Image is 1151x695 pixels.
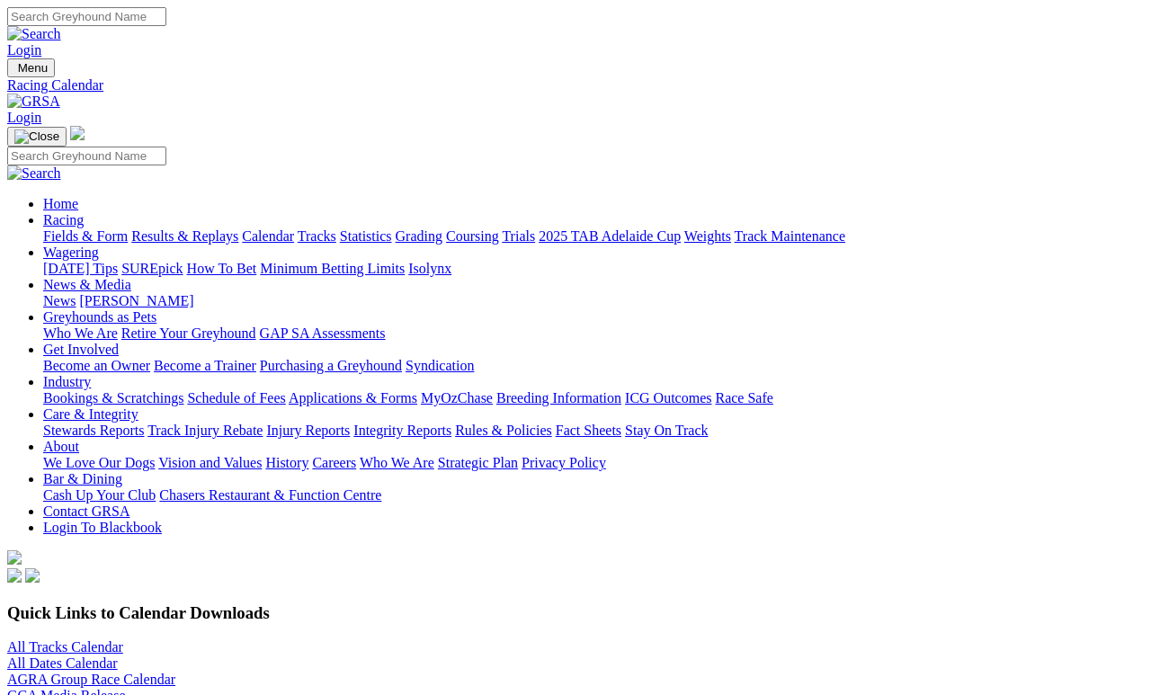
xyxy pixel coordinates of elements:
[7,77,1144,94] a: Racing Calendar
[187,390,285,405] a: Schedule of Fees
[43,228,128,244] a: Fields & Form
[7,42,41,58] a: Login
[7,94,60,110] img: GRSA
[7,110,41,125] a: Login
[43,293,1144,309] div: News & Media
[43,358,150,373] a: Become an Owner
[187,261,257,276] a: How To Bet
[43,487,156,503] a: Cash Up Your Club
[396,228,442,244] a: Grading
[147,423,263,438] a: Track Injury Rebate
[502,228,535,244] a: Trials
[455,423,552,438] a: Rules & Policies
[539,228,681,244] a: 2025 TAB Adelaide Cup
[43,293,76,308] a: News
[43,423,1144,439] div: Care & Integrity
[43,471,122,486] a: Bar & Dining
[121,325,256,341] a: Retire Your Greyhound
[522,455,606,470] a: Privacy Policy
[625,390,711,405] a: ICG Outcomes
[43,503,129,519] a: Contact GRSA
[684,228,731,244] a: Weights
[43,196,78,211] a: Home
[43,406,138,422] a: Care & Integrity
[7,603,1144,623] h3: Quick Links to Calendar Downloads
[7,127,67,147] button: Toggle navigation
[43,423,144,438] a: Stewards Reports
[43,342,119,357] a: Get Involved
[43,228,1144,245] div: Racing
[43,439,79,454] a: About
[158,455,262,470] a: Vision and Values
[43,212,84,227] a: Racing
[360,455,434,470] a: Who We Are
[556,423,621,438] a: Fact Sheets
[18,61,48,75] span: Menu
[7,639,123,655] a: All Tracks Calendar
[43,261,1144,277] div: Wagering
[438,455,518,470] a: Strategic Plan
[496,390,621,405] a: Breeding Information
[260,325,386,341] a: GAP SA Assessments
[43,455,1144,471] div: About
[43,245,99,260] a: Wagering
[735,228,845,244] a: Track Maintenance
[421,390,493,405] a: MyOzChase
[43,325,118,341] a: Who We Are
[43,358,1144,374] div: Get Involved
[131,228,238,244] a: Results & Replays
[312,455,356,470] a: Careers
[43,487,1144,503] div: Bar & Dining
[7,672,175,687] a: AGRA Group Race Calendar
[406,358,474,373] a: Syndication
[43,325,1144,342] div: Greyhounds as Pets
[7,165,61,182] img: Search
[79,293,193,308] a: [PERSON_NAME]
[265,455,308,470] a: History
[70,126,85,140] img: logo-grsa-white.png
[340,228,392,244] a: Statistics
[43,455,155,470] a: We Love Our Dogs
[289,390,417,405] a: Applications & Forms
[43,520,162,535] a: Login To Blackbook
[121,261,183,276] a: SUREpick
[7,147,166,165] input: Search
[25,568,40,583] img: twitter.svg
[353,423,451,438] a: Integrity Reports
[43,277,131,292] a: News & Media
[446,228,499,244] a: Coursing
[266,423,350,438] a: Injury Reports
[298,228,336,244] a: Tracks
[7,550,22,565] img: logo-grsa-white.png
[43,390,183,405] a: Bookings & Scratchings
[43,261,118,276] a: [DATE] Tips
[625,423,708,438] a: Stay On Track
[43,374,91,389] a: Industry
[14,129,59,144] img: Close
[7,26,61,42] img: Search
[154,358,256,373] a: Become a Trainer
[408,261,451,276] a: Isolynx
[159,487,381,503] a: Chasers Restaurant & Function Centre
[242,228,294,244] a: Calendar
[260,358,402,373] a: Purchasing a Greyhound
[43,390,1144,406] div: Industry
[260,261,405,276] a: Minimum Betting Limits
[7,58,55,77] button: Toggle navigation
[7,7,166,26] input: Search
[7,568,22,583] img: facebook.svg
[7,655,118,671] a: All Dates Calendar
[43,309,156,325] a: Greyhounds as Pets
[715,390,772,405] a: Race Safe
